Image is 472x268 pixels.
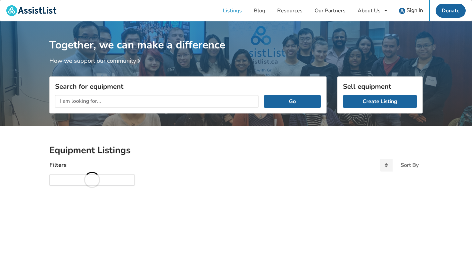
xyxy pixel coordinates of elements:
[436,4,466,18] a: Donate
[264,95,321,108] button: Go
[343,82,417,91] h3: Sell equipment
[49,161,66,169] h4: Filters
[49,21,423,52] h1: Together, we can make a difference
[217,0,248,21] a: Listings
[401,163,419,168] div: Sort By
[399,8,405,14] img: user icon
[49,57,143,65] a: How we support our community
[248,0,271,21] a: Blog
[407,7,423,14] span: Sign In
[49,145,423,156] h2: Equipment Listings
[271,0,309,21] a: Resources
[393,0,429,21] a: user icon Sign In
[343,95,417,108] a: Create Listing
[358,8,381,13] div: About Us
[309,0,352,21] a: Our Partners
[55,82,321,91] h3: Search for equipment
[6,5,56,16] img: assistlist-logo
[55,95,259,108] input: I am looking for...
